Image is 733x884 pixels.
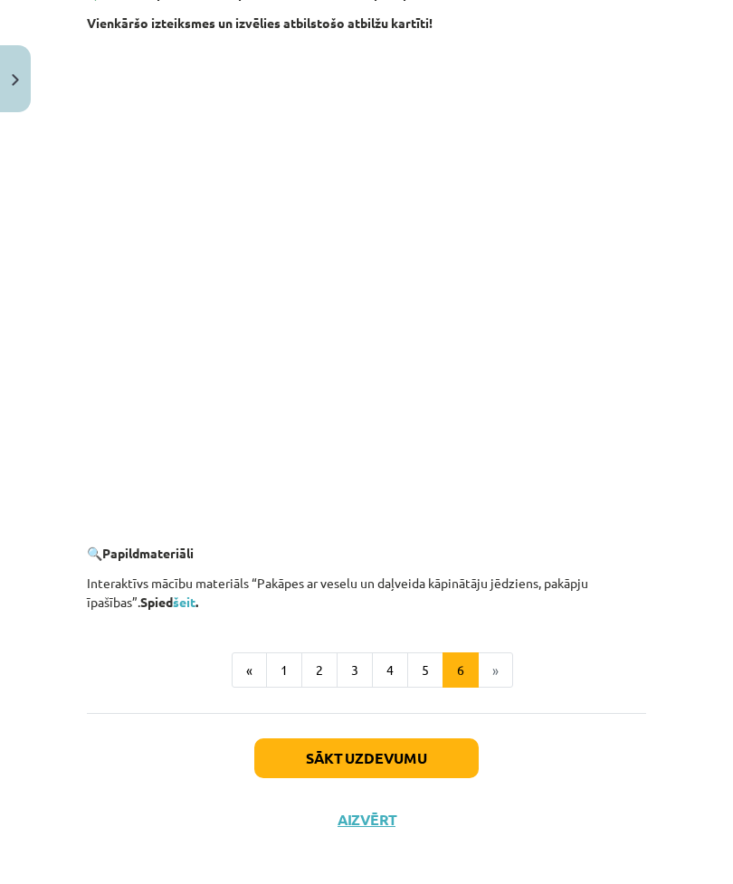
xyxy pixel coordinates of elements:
[102,545,194,561] b: Papildmateriāli
[301,652,338,689] button: 2
[407,652,443,689] button: 5
[140,594,198,610] b: Spied .
[254,738,479,778] button: Sākt uzdevumu
[332,811,401,829] button: Aizvērt
[87,574,646,612] p: Interaktīvs mācību materiāls “Pakāpes ar veselu un daļveida kāpinātāju jēdziens, pakāpju īpašības”.
[173,594,195,610] a: šeit
[87,544,646,563] p: 🔍
[87,652,646,689] nav: Page navigation example
[87,14,433,31] b: Vienkāršo izteiksmes un izvēlies atbilstošo atbilžu kartīti!
[232,652,267,689] button: «
[266,652,302,689] button: 1
[12,74,19,86] img: icon-close-lesson-0947bae3869378f0d4975bcd49f059093ad1ed9edebbc8119c70593378902aed.svg
[443,652,479,689] button: 6
[372,652,408,689] button: 4
[337,652,373,689] button: 3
